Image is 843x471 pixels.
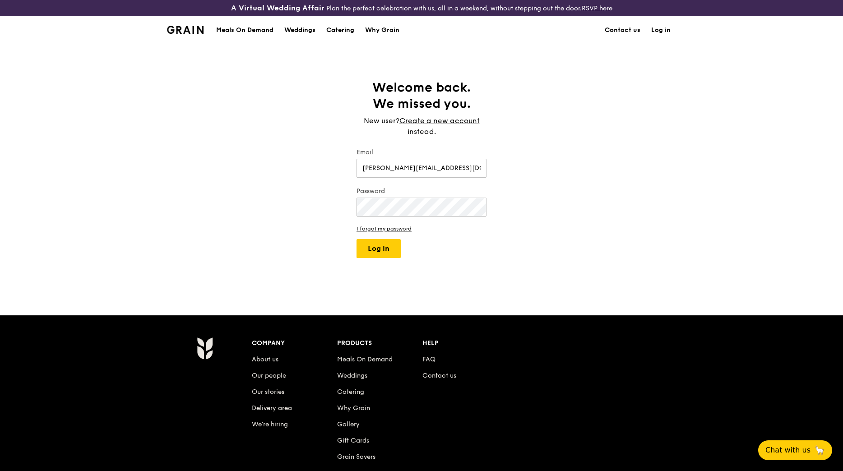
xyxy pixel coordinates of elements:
[337,356,393,363] a: Meals On Demand
[326,17,354,44] div: Catering
[252,337,337,350] div: Company
[252,388,284,396] a: Our stories
[162,4,681,13] div: Plan the perfect celebration with us, all in a weekend, without stepping out the door.
[422,372,456,379] a: Contact us
[252,420,288,428] a: We’re hiring
[357,187,486,196] label: Password
[252,404,292,412] a: Delivery area
[357,79,486,112] h1: Welcome back. We missed you.
[408,127,436,136] span: instead.
[252,372,286,379] a: Our people
[337,372,367,379] a: Weddings
[337,453,375,461] a: Grain Savers
[399,115,480,126] a: Create a new account
[357,148,486,157] label: Email
[814,445,825,456] span: 🦙
[337,337,422,350] div: Products
[765,445,811,456] span: Chat with us
[582,5,612,12] a: RSVP here
[758,440,832,460] button: Chat with us🦙
[252,356,278,363] a: About us
[646,17,676,44] a: Log in
[197,337,213,360] img: Grain
[599,17,646,44] a: Contact us
[360,17,405,44] a: Why Grain
[167,16,204,43] a: GrainGrain
[337,437,369,444] a: Gift Cards
[422,337,508,350] div: Help
[337,420,360,428] a: Gallery
[216,17,273,44] div: Meals On Demand
[231,4,324,13] h3: A Virtual Wedding Affair
[279,17,321,44] a: Weddings
[365,17,399,44] div: Why Grain
[364,116,399,125] span: New user?
[357,239,401,258] button: Log in
[337,388,364,396] a: Catering
[337,404,370,412] a: Why Grain
[357,226,486,232] a: I forgot my password
[167,26,204,34] img: Grain
[422,356,435,363] a: FAQ
[321,17,360,44] a: Catering
[284,17,315,44] div: Weddings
